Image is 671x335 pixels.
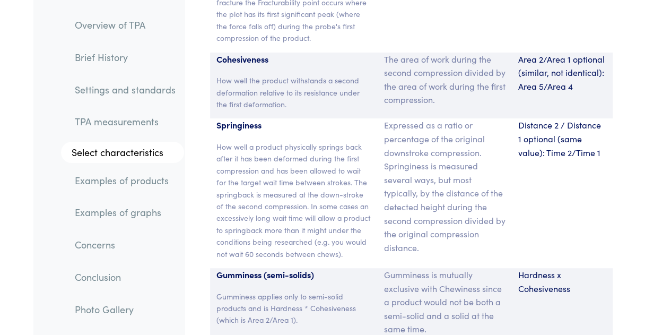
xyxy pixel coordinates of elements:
a: Brief History [66,45,184,70]
a: Photo Gallery [66,297,184,321]
p: Gumminess applies only to semi-solid products and is Hardness * Cohesiveness (which is Area 2/Are... [216,290,371,326]
p: Gumminess (semi-solids) [216,268,371,282]
a: Examples of graphs [66,200,184,225]
a: Select characteristics [61,142,184,163]
a: Overview of TPA [66,13,184,37]
p: Hardness x Cohesiveness [518,268,606,295]
a: Conclusion [66,265,184,289]
p: Distance 2 / Distance 1 optional (same value): Time 2/Time 1 [518,118,606,159]
a: Concerns [66,233,184,257]
p: How well the product withstands a second deformation relative to its resistance under the first d... [216,74,371,110]
p: How well a product physically springs back after it has been deformed during the first compressio... [216,141,371,260]
a: TPA measurements [66,109,184,134]
a: Examples of products [66,168,184,193]
a: Settings and standards [66,77,184,101]
p: Cohesiveness [216,53,371,66]
p: Expressed as a ratio or percentage of the original downstroke compression. Springiness is measure... [384,118,506,254]
p: The area of work during the second compression divided by the area of work during the first compr... [384,53,506,107]
p: Springiness [216,118,371,132]
p: Area 2/Area 1 optional (similar, not identical): Area 5/Area 4 [518,53,606,93]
